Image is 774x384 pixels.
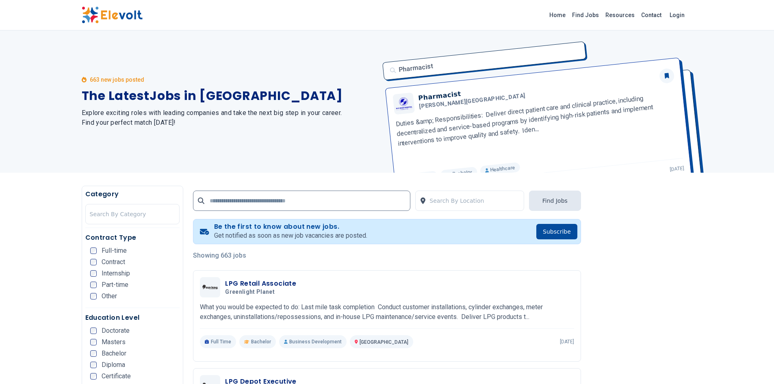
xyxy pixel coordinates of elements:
[200,302,574,322] p: What you would be expected to do: Last mile task completion Conduct customer installations, cylin...
[85,233,180,243] h5: Contract Type
[102,339,126,345] span: Masters
[251,338,271,345] span: Bachelor
[200,277,574,348] a: Greenlight PlanetLPG Retail AssociateGreenlight PlanetWhat you would be expected to do: Last mile...
[90,350,97,357] input: Bachelor
[102,328,130,334] span: Doctorate
[90,339,97,345] input: Masters
[90,293,97,299] input: Other
[102,293,117,299] span: Other
[90,259,97,265] input: Contract
[102,270,130,277] span: Internship
[102,362,125,368] span: Diploma
[82,7,143,24] img: Elevolt
[225,289,275,296] span: Greenlight Planet
[560,338,574,345] p: [DATE]
[82,89,377,103] h1: The Latest Jobs in [GEOGRAPHIC_DATA]
[214,223,367,231] h4: Be the first to know about new jobs.
[82,108,377,128] h2: Explore exciting roles with leading companies and take the next big step in your career. Find you...
[569,9,602,22] a: Find Jobs
[360,339,408,345] span: [GEOGRAPHIC_DATA]
[102,259,125,265] span: Contract
[546,9,569,22] a: Home
[193,251,581,260] p: Showing 663 jobs
[90,362,97,368] input: Diploma
[214,231,367,241] p: Get notified as soon as new job vacancies are posted.
[733,345,774,384] iframe: Chat Widget
[90,373,97,380] input: Certificate
[85,189,180,199] h5: Category
[665,7,689,23] a: Login
[202,284,218,290] img: Greenlight Planet
[225,279,296,289] h3: LPG Retail Associate
[90,270,97,277] input: Internship
[536,224,577,239] button: Subscribe
[90,328,97,334] input: Doctorate
[602,9,638,22] a: Resources
[90,247,97,254] input: Full-time
[529,191,581,211] button: Find Jobs
[279,335,347,348] p: Business Development
[638,9,665,22] a: Contact
[102,247,127,254] span: Full-time
[85,313,180,323] h5: Education Level
[102,373,131,380] span: Certificate
[90,282,97,288] input: Part-time
[102,350,126,357] span: Bachelor
[90,76,144,84] p: 663 new jobs posted
[200,335,236,348] p: Full Time
[102,282,128,288] span: Part-time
